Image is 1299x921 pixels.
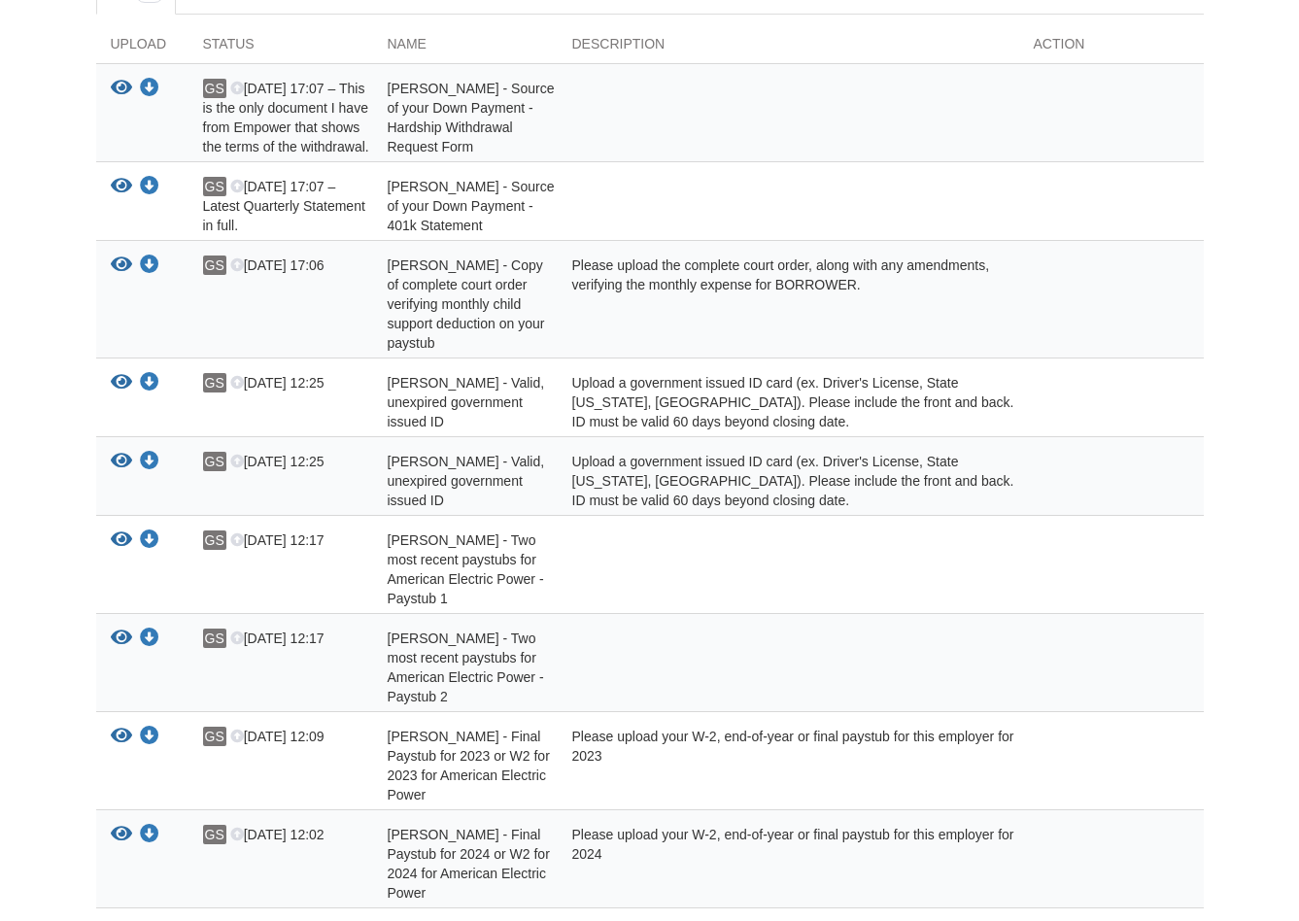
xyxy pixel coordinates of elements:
span: [DATE] 17:07 – This is the only document I have from Empower that shows the terms of the withdrawal. [203,81,369,154]
span: [PERSON_NAME] - Final Paystub for 2023 or W2 for 2023 for American Electric Power [388,729,550,802]
span: GS [203,256,226,275]
div: Name [373,34,558,63]
a: Download Gregory Scholes - Source of your Down Payment - 401k Statement [140,180,159,195]
a: Download Gregory Scholes - Valid, unexpired government issued ID [140,455,159,470]
button: View Gregory Scholes - Valid, unexpired government issued ID [111,452,132,472]
button: View Gregory Scholes - Source of your Down Payment - 401k Statement [111,177,132,197]
span: [DATE] 17:06 [230,257,325,273]
button: View Gregory Scholes - Final Paystub for 2024 or W2 for 2024 for American Electric Power [111,825,132,845]
div: Status [188,34,373,63]
button: View Gregory Scholes - Source of your Down Payment - Hardship Withdrawal Request Form [111,79,132,99]
span: [PERSON_NAME] - Source of your Down Payment - Hardship Withdrawal Request Form [388,81,555,154]
span: GS [203,825,226,844]
div: Please upload the complete court order, along with any amendments, verifying the monthly expense ... [558,256,1019,353]
span: [PERSON_NAME] - Source of your Down Payment - 401k Statement [388,179,555,233]
a: Download Gregory Scholes - Source of your Down Payment - Hardship Withdrawal Request Form [140,82,159,97]
span: [DATE] 12:25 [230,454,325,469]
span: [DATE] 12:17 [230,532,325,548]
a: Download Gregory Scholes - Copy of complete court order verifying monthly child support deduction... [140,258,159,274]
span: [PERSON_NAME] - Copy of complete court order verifying monthly child support deduction on your pa... [388,257,545,351]
div: Please upload your W-2, end-of-year or final paystub for this employer for 2024 [558,825,1019,903]
a: Download Gregory Scholes - Two most recent paystubs for American Electric Power - Paystub 2 [140,631,159,647]
span: [DATE] 12:09 [230,729,325,744]
button: View Gregory Scholes - Two most recent paystubs for American Electric Power - Paystub 2 [111,629,132,649]
span: [DATE] 12:17 [230,631,325,646]
button: View Gregory Scholes - Two most recent paystubs for American Electric Power - Paystub 1 [111,530,132,551]
span: GS [203,727,226,746]
div: Action [1019,34,1204,63]
span: GS [203,177,226,196]
span: GS [203,530,226,550]
span: [DATE] 12:02 [230,827,325,842]
span: [PERSON_NAME] - Final Paystub for 2024 or W2 for 2024 for American Electric Power [388,827,550,901]
a: Download Gregory Scholes - Two most recent paystubs for American Electric Power - Paystub 1 [140,533,159,549]
span: GS [203,79,226,98]
div: Upload a government issued ID card (ex. Driver's License, State [US_STATE], [GEOGRAPHIC_DATA]). P... [558,373,1019,431]
a: Download Gregory Scholes - Final Paystub for 2023 or W2 for 2023 for American Electric Power [140,730,159,745]
span: GS [203,373,226,392]
a: Download Kassandra Scholes - Valid, unexpired government issued ID [140,376,159,392]
button: View Kassandra Scholes - Valid, unexpired government issued ID [111,373,132,393]
button: View Gregory Scholes - Final Paystub for 2023 or W2 for 2023 for American Electric Power [111,727,132,747]
span: [PERSON_NAME] - Valid, unexpired government issued ID [388,375,545,429]
span: [PERSON_NAME] - Two most recent paystubs for American Electric Power - Paystub 1 [388,532,544,606]
span: [PERSON_NAME] - Valid, unexpired government issued ID [388,454,545,508]
div: Please upload your W-2, end-of-year or final paystub for this employer for 2023 [558,727,1019,804]
span: GS [203,629,226,648]
div: Description [558,34,1019,63]
span: [DATE] 12:25 [230,375,325,391]
span: [DATE] 17:07 – Latest Quarterly Statement in full. [203,179,365,233]
div: Upload [96,34,188,63]
button: View Gregory Scholes - Copy of complete court order verifying monthly child support deduction on ... [111,256,132,276]
div: Upload a government issued ID card (ex. Driver's License, State [US_STATE], [GEOGRAPHIC_DATA]). P... [558,452,1019,510]
span: [PERSON_NAME] - Two most recent paystubs for American Electric Power - Paystub 2 [388,631,544,704]
a: Download Gregory Scholes - Final Paystub for 2024 or W2 for 2024 for American Electric Power [140,828,159,843]
span: GS [203,452,226,471]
